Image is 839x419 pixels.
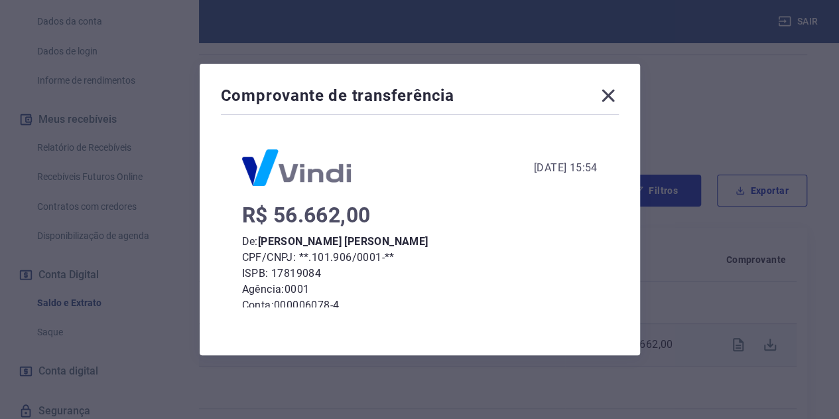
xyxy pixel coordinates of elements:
p: Conta: 000006078-4 [242,297,598,313]
p: ISPB: 17819084 [242,266,598,282]
p: De: [242,234,598,250]
div: Comprovante de transferência [221,85,619,112]
div: [DATE] 15:54 [534,160,598,176]
span: R$ 56.662,00 [242,203,371,228]
p: CPF/CNPJ: **.101.906/0001-** [242,250,598,266]
p: Agência: 0001 [242,282,598,297]
img: Logo [242,149,351,186]
b: [PERSON_NAME] [PERSON_NAME] [258,235,428,248]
